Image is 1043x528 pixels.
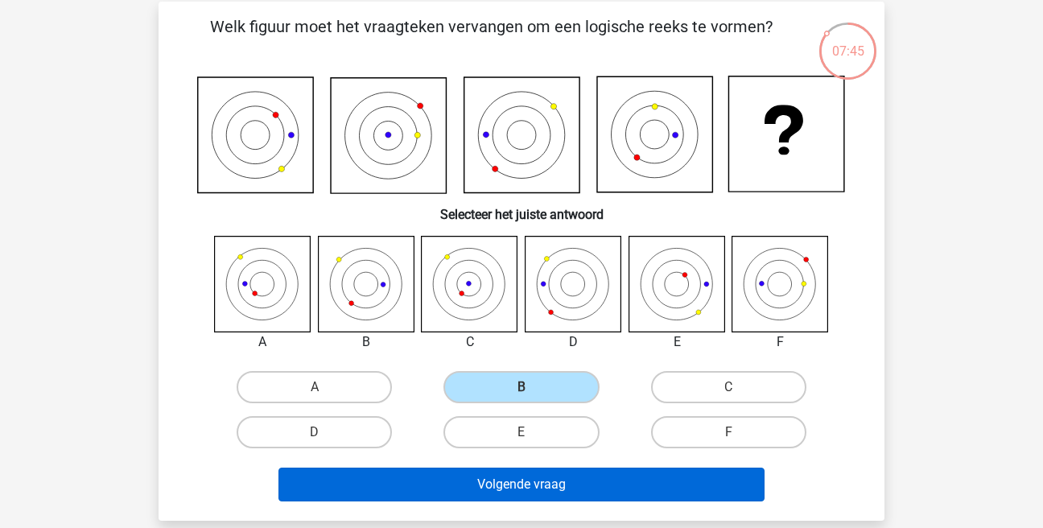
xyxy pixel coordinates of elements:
[719,332,841,352] div: F
[409,332,530,352] div: C
[202,332,324,352] div: A
[278,468,765,501] button: Volgende vraag
[306,332,427,352] div: B
[237,416,392,448] label: D
[651,416,806,448] label: F
[237,371,392,403] label: A
[651,371,806,403] label: C
[513,332,634,352] div: D
[184,14,798,63] p: Welk figuur moet het vraagteken vervangen om een logische reeks te vormen?
[443,371,599,403] label: B
[818,21,878,61] div: 07:45
[616,332,738,352] div: E
[184,194,859,222] h6: Selecteer het juiste antwoord
[443,416,599,448] label: E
